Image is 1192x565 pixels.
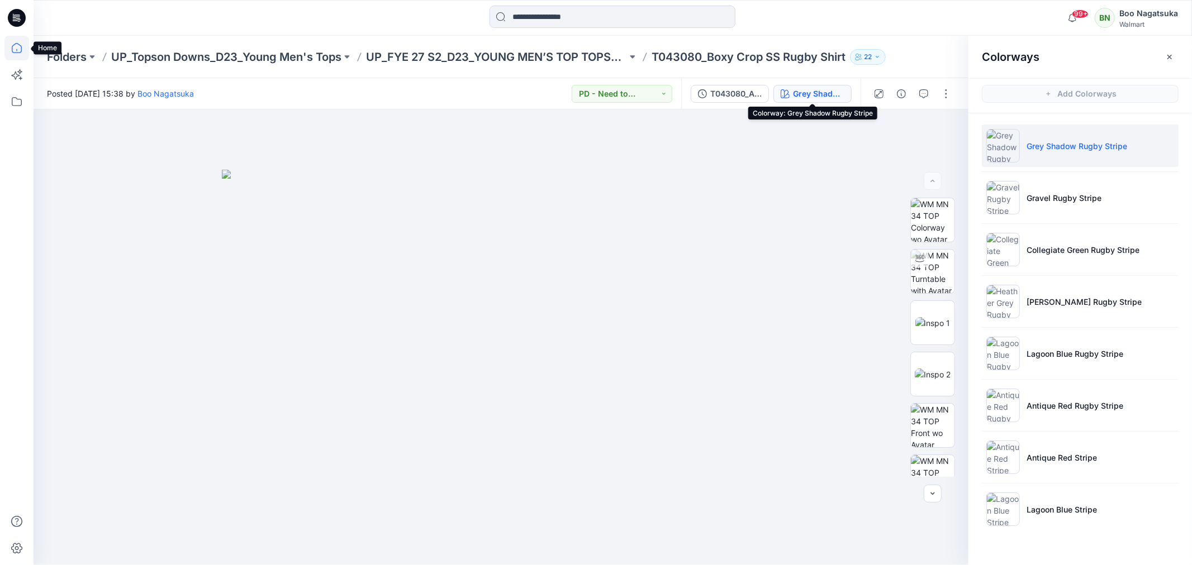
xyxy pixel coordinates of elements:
div: Boo Nagatsuka [1119,7,1178,20]
span: Posted [DATE] 15:38 by [47,88,194,99]
p: Gravel Rugby Stripe [1027,192,1101,204]
div: Grey Shadow Rugby Stripe [793,88,844,100]
p: Lagoon Blue Stripe [1027,504,1097,515]
button: Grey Shadow Rugby Stripe [773,85,852,103]
a: Boo Nagatsuka [137,89,194,98]
a: UP_Topson Downs_D23_Young Men's Tops [111,49,341,65]
img: Gravel Rugby Stripe [986,181,1020,214]
button: T043080_ADM FULL_Rev1_Boxy Crop SS Rugby Shirt [691,85,769,103]
img: eyJhbGciOiJIUzI1NiIsImtpZCI6IjAiLCJzbHQiOiJzZXMiLCJ0eXAiOiJKV1QifQ.eyJkYXRhIjp7InR5cGUiOiJzdG9yYW... [222,170,781,565]
img: Grey Shadow Rugby Stripe [986,129,1020,162]
img: Antique Red Stripe [986,440,1020,474]
div: BN [1095,8,1115,28]
a: Folders [47,49,87,65]
h2: Colorways [982,50,1039,64]
p: Antique Red Stripe [1027,452,1097,463]
p: T043080_Boxy Crop SS Rugby Shirt [652,49,846,65]
img: WM MN 34 TOP Turntable with Avatar [911,250,954,293]
img: WM MN 34 TOP Front wo Avatar [911,404,954,447]
img: Lagoon Blue Stripe [986,492,1020,526]
div: T043080_ADM FULL_Rev1_Boxy Crop SS Rugby Shirt [710,88,762,100]
button: 22 [850,49,886,65]
img: WM MN 34 TOP Colorway wo Avatar [911,198,954,242]
img: Heather Grey Rugby Stripe [986,285,1020,318]
p: 22 [864,51,872,63]
img: Inspo 2 [915,368,951,380]
img: Antique Red Rugby Stripe [986,389,1020,422]
a: UP_FYE 27 S2_D23_YOUNG MEN’S TOP TOPSON DOWNS [366,49,627,65]
p: Antique Red Rugby Stripe [1027,400,1123,411]
img: WM MN 34 TOP Back wo Avatar [911,455,954,499]
div: Walmart [1119,20,1178,28]
p: Grey Shadow Rugby Stripe [1027,140,1127,152]
span: 99+ [1072,9,1089,18]
img: Inspo 1 [915,317,951,329]
img: Collegiate Green Rugby Stripe [986,233,1020,266]
button: Details [892,85,910,103]
p: Collegiate Green Rugby Stripe [1027,244,1139,256]
p: Lagoon Blue Rugby Stripe [1027,348,1123,360]
p: [PERSON_NAME] Rugby Stripe [1027,296,1142,308]
img: Lagoon Blue Rugby Stripe [986,337,1020,370]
